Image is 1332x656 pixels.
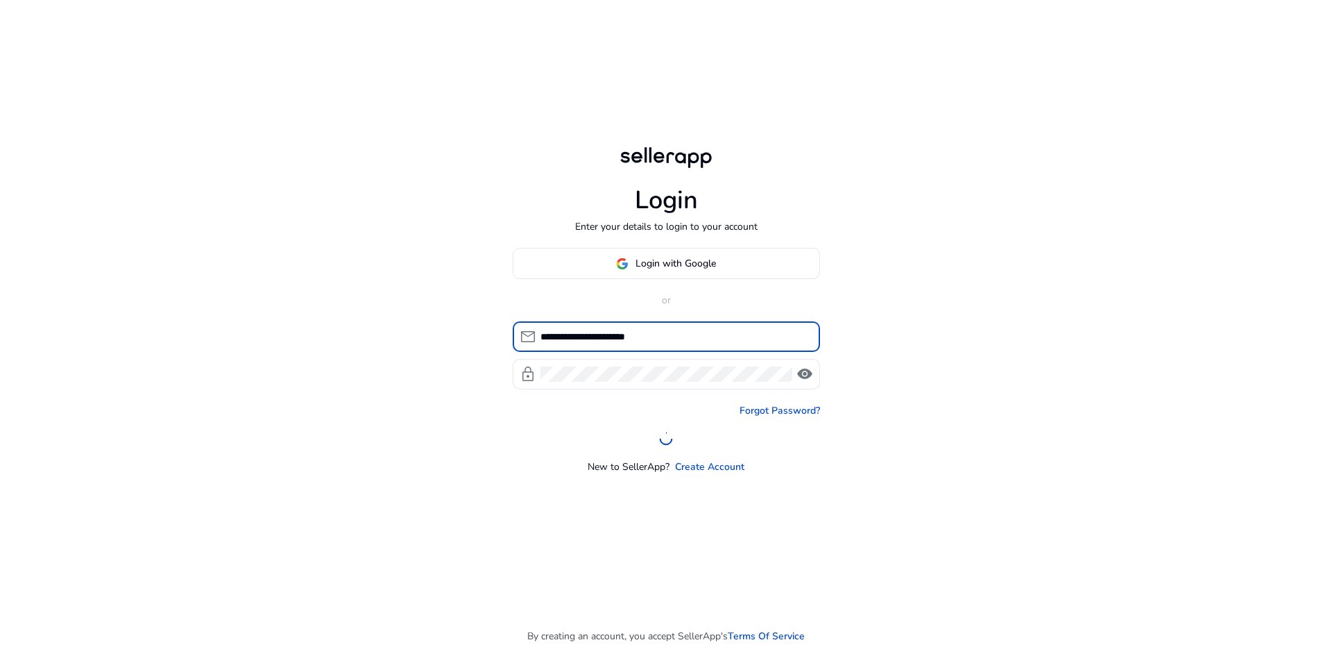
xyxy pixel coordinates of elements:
p: or [513,293,820,308]
h1: Login [635,185,698,215]
span: visibility [796,366,813,382]
p: Enter your details to login to your account [575,219,758,234]
p: New to SellerApp? [588,460,669,474]
a: Terms Of Service [728,629,805,644]
span: Login with Google [635,256,716,271]
a: Forgot Password? [740,403,820,418]
span: mail [520,328,536,345]
a: Create Account [675,460,744,474]
img: google-logo.svg [616,258,629,270]
button: Login with Google [513,248,820,279]
span: lock [520,366,536,382]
